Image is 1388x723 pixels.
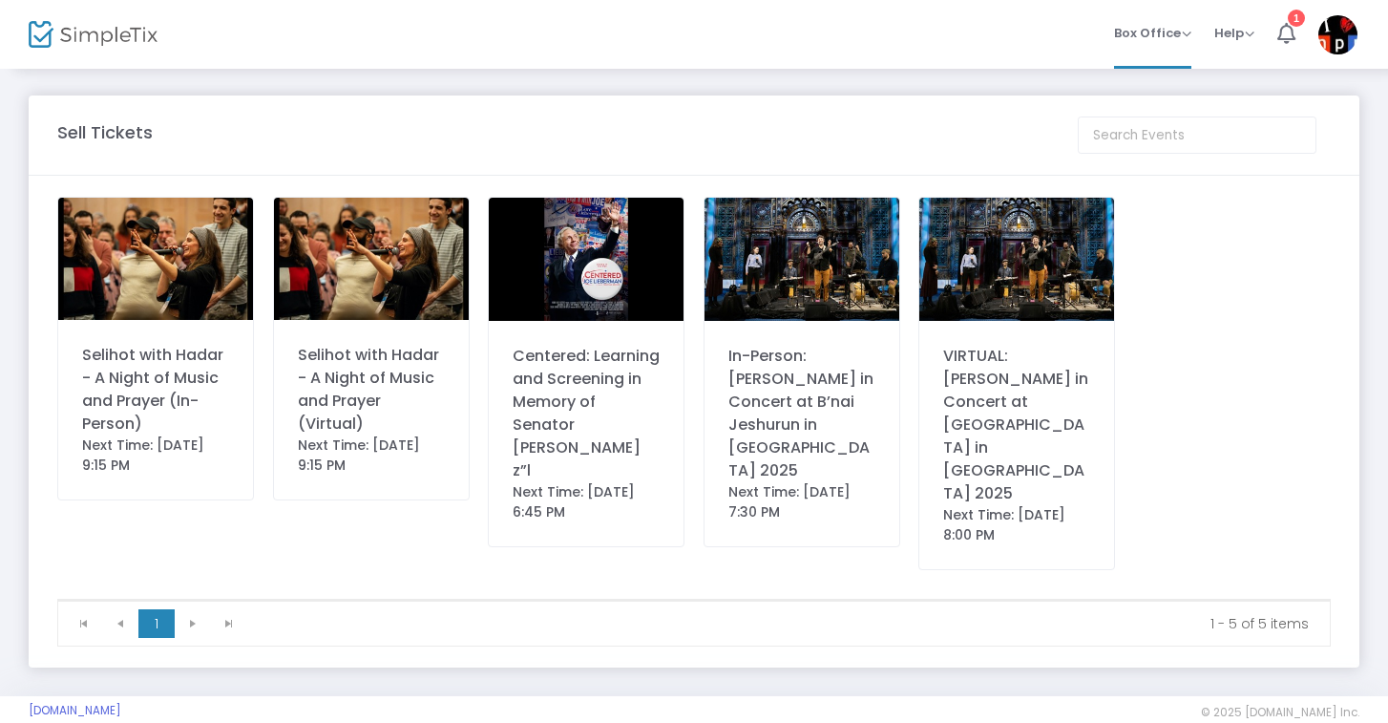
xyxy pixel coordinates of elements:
m-panel-title: Sell Tickets [57,119,153,145]
img: 638896641832994373ErikaKapinPhotographyBnaiJeshurunHadarEnsemble20221222-153.JPG [705,198,899,321]
img: joey.jpeg [919,198,1114,321]
img: centered.jpg [489,198,683,321]
span: Box Office [1114,24,1191,42]
div: Selihot with Hadar - A Night of Music and Prayer (In-Person) [82,344,229,436]
div: Data table [58,600,1330,601]
div: In-Person: [PERSON_NAME] in Concert at B’nai Jeshurun in [GEOGRAPHIC_DATA] 2025 [728,345,875,482]
div: 1 [1288,10,1305,27]
div: Next Time: [DATE] 9:15 PM [298,436,445,476]
kendo-pager-info: 1 - 5 of 5 items [261,614,1309,633]
div: Centered: Learning and Screening in Memory of Senator [PERSON_NAME] z”l [513,345,660,482]
img: picforwintergigsgraphic.JPEG [58,198,253,320]
a: [DOMAIN_NAME] [29,703,121,718]
div: VIRTUAL: [PERSON_NAME] in Concert at [GEOGRAPHIC_DATA] in [GEOGRAPHIC_DATA] 2025 [943,345,1090,505]
span: Page 1 [138,609,175,638]
div: Next Time: [DATE] 8:00 PM [943,505,1090,545]
div: Next Time: [DATE] 9:15 PM [82,436,229,476]
span: © 2025 [DOMAIN_NAME] Inc. [1201,705,1359,720]
input: Search Events [1078,117,1316,154]
div: Next Time: [DATE] 7:30 PM [728,482,875,522]
div: Next Time: [DATE] 6:45 PM [513,482,660,522]
div: Selihot with Hadar - A Night of Music and Prayer (Virtual) [298,344,445,436]
img: 638878603940382581picforwintergigsgraphic.JPEG [274,198,469,320]
span: Help [1214,24,1254,42]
